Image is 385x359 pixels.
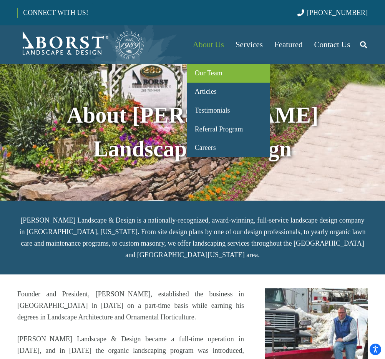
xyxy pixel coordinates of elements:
a: Testimonials [187,101,270,120]
a: Articles [187,83,270,101]
span: Our Team [195,69,222,77]
span: [PHONE_NUMBER] [307,9,368,17]
a: CONNECT WITH US! [18,3,93,22]
span: Careers [195,144,216,151]
a: Search [356,35,371,54]
a: Featured [269,25,308,64]
a: Borst-Logo [17,29,145,60]
a: Careers [187,138,270,157]
a: Services [230,25,269,64]
a: [PHONE_NUMBER] [297,9,368,17]
span: Contact Us [314,40,350,49]
span: Services [236,40,263,49]
span: Articles [195,88,217,95]
span: Featured [274,40,302,49]
p: [PERSON_NAME] Landscape & Design is a nationally-recognized, award-winning, full-service landscap... [17,214,368,261]
a: Our Team [187,64,270,83]
a: Referral Program [187,120,270,139]
strong: About [PERSON_NAME] Landscape & Design [67,103,319,161]
span: Testimonials [195,106,230,114]
span: Referral Program [195,125,243,133]
p: Founder and President, [PERSON_NAME], established the business in [GEOGRAPHIC_DATA] in [DATE] on ... [17,288,244,323]
span: About Us [193,40,224,49]
a: Contact Us [309,25,356,64]
a: About Us [187,25,230,64]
